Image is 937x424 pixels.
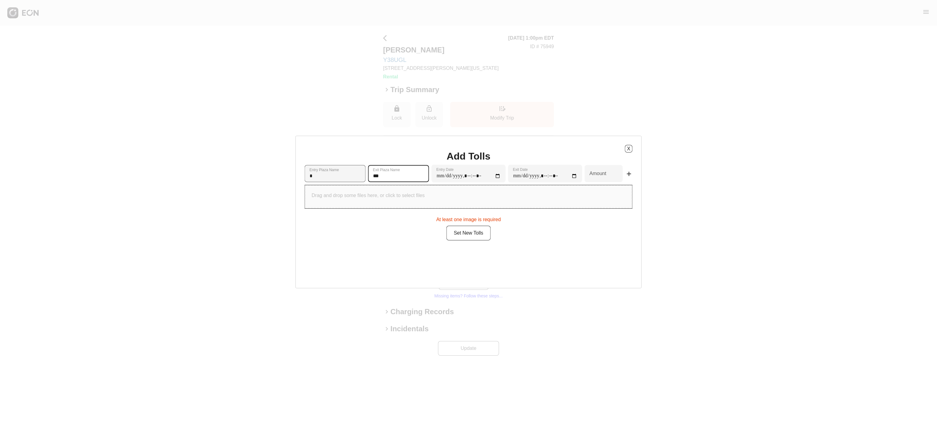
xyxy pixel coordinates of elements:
[513,167,528,172] label: Exit Date
[305,214,633,223] div: At least one image is required
[625,170,633,178] span: add
[447,226,491,240] button: Set New Tolls
[590,170,606,177] label: Amount
[310,167,339,172] label: Entry Plaza Name
[373,167,400,172] label: Exit Plaza Name
[447,153,490,160] h1: Add Tolls
[312,192,425,199] p: Drag and drop some files here, or click to select files
[625,145,633,153] button: X
[436,167,454,172] label: Entry Date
